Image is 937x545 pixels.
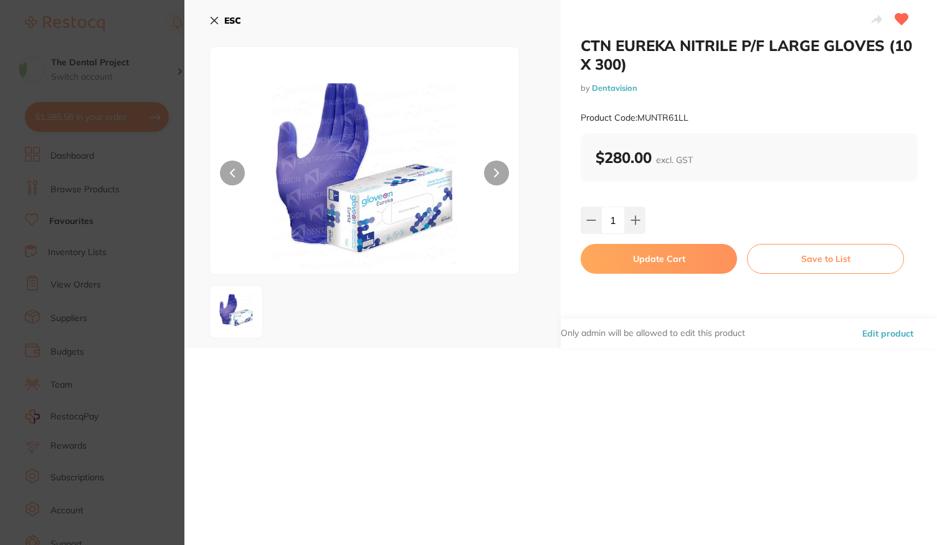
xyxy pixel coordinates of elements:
[581,113,688,123] small: Product Code: MUNTR61LL
[581,244,737,274] button: Update Cart
[581,36,917,73] h2: CTN EUREKA NITRILE P/F LARGE GLOVES (10 X 300)
[272,78,457,274] img: ZSBnbG92ZXMuanBn
[747,244,904,274] button: Save to List
[596,148,693,167] b: $280.00
[581,83,917,93] small: by
[859,319,917,348] button: Edit product
[209,10,241,31] button: ESC
[656,154,693,165] span: excl. GST
[561,327,745,340] p: Only admin will be allowed to edit this product
[214,289,259,334] img: ZSBnbG92ZXMuanBn
[592,83,637,93] a: Dentavision
[224,15,241,26] b: ESC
